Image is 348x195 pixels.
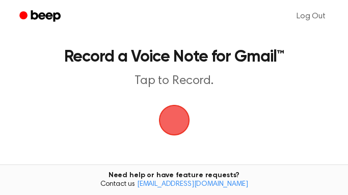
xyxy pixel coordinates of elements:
[22,49,326,65] h1: Record a Voice Note for Gmail™
[22,73,326,89] p: Tap to Record.
[137,181,248,188] a: [EMAIL_ADDRESS][DOMAIN_NAME]
[6,180,342,189] span: Contact us
[159,105,190,135] img: Beep Logo
[286,4,336,29] a: Log Out
[12,7,70,26] a: Beep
